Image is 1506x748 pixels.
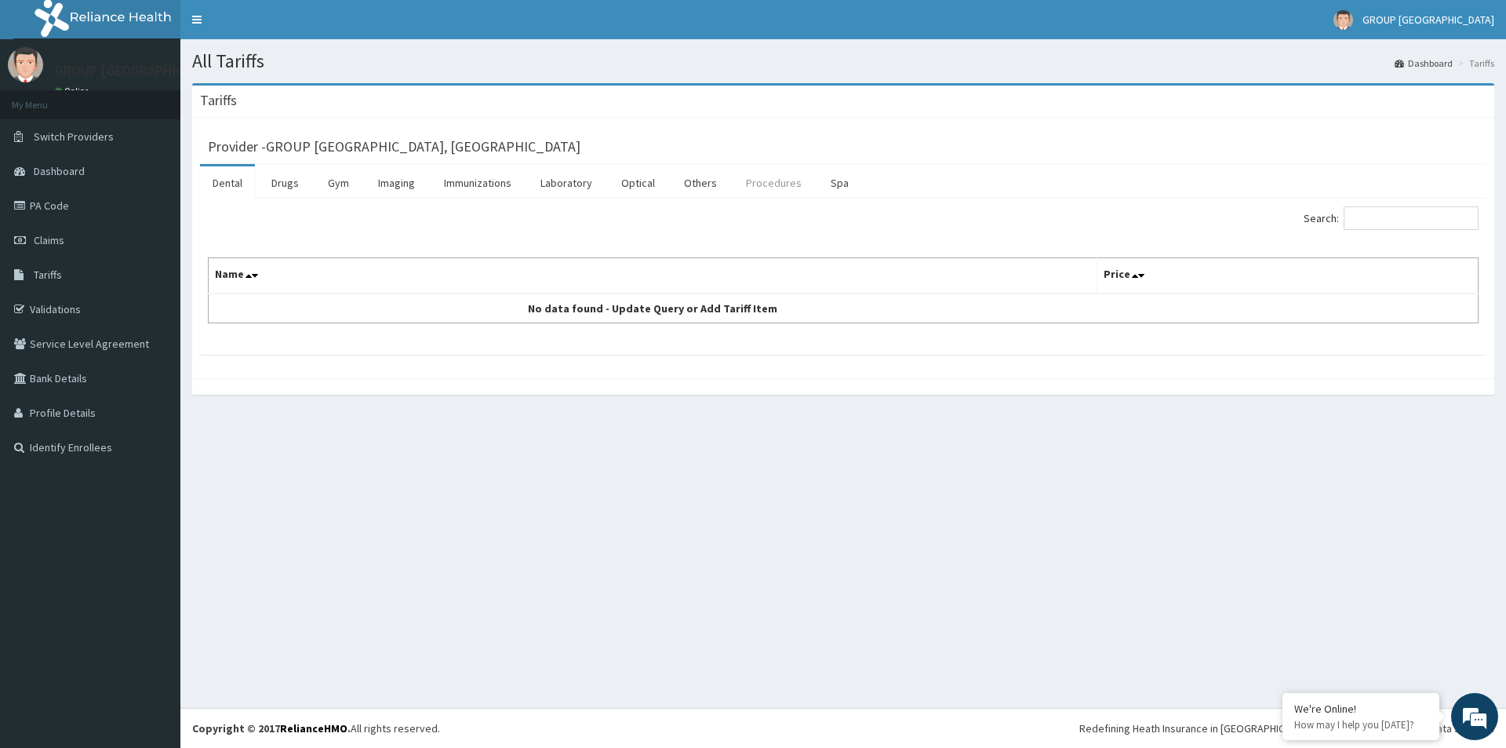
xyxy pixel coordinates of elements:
input: Search: [1344,206,1479,230]
a: Others [671,166,729,199]
span: Dashboard [34,164,85,178]
li: Tariffs [1454,57,1494,70]
a: Immunizations [431,166,524,199]
h3: Provider - GROUP [GEOGRAPHIC_DATA], [GEOGRAPHIC_DATA] [208,140,580,154]
span: Claims [34,233,64,247]
th: Name [209,258,1097,294]
p: How may I help you today? [1294,718,1428,732]
a: Dental [200,166,255,199]
strong: Copyright © 2017 . [192,721,351,735]
a: Online [55,86,93,97]
td: No data found - Update Query or Add Tariff Item [209,294,1097,323]
a: RelianceHMO [280,721,347,735]
a: Spa [818,166,861,199]
label: Search: [1304,206,1479,230]
div: We're Online! [1294,702,1428,716]
span: GROUP [GEOGRAPHIC_DATA] [1362,13,1494,27]
th: Price [1097,258,1479,294]
img: User Image [8,47,43,82]
span: Tariffs [34,268,62,282]
h3: Tariffs [200,93,237,108]
a: Drugs [259,166,311,199]
a: Dashboard [1395,57,1453,70]
footer: All rights reserved. [180,708,1506,748]
a: Procedures [733,166,814,199]
h1: All Tariffs [192,51,1494,71]
a: Imaging [366,166,427,199]
a: Gym [315,166,362,199]
img: User Image [1333,10,1353,30]
a: Laboratory [528,166,605,199]
span: Switch Providers [34,130,114,144]
p: GROUP [GEOGRAPHIC_DATA] [55,64,230,78]
a: Optical [609,166,668,199]
div: Redefining Heath Insurance in [GEOGRAPHIC_DATA] using Telemedicine and Data Science! [1079,721,1494,736]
